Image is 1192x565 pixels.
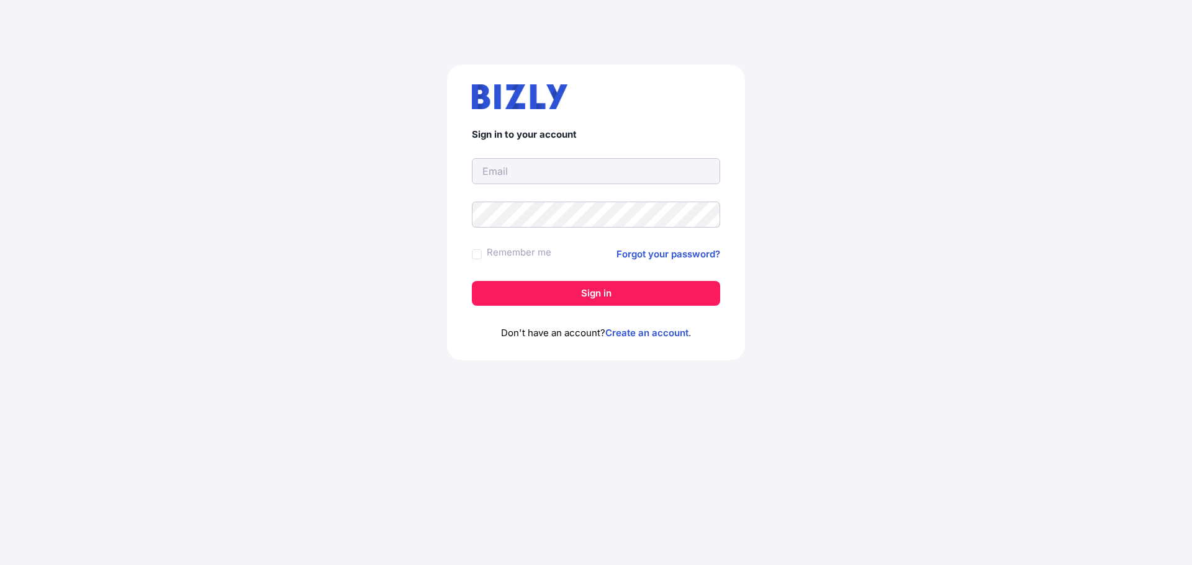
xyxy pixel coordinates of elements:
a: Forgot your password? [616,247,720,262]
h4: Sign in to your account [472,129,720,141]
a: Create an account [605,327,689,339]
label: Remember me [487,245,551,260]
p: Don't have an account? . [472,326,720,340]
input: Email [472,158,720,184]
img: bizly_logo.svg [472,84,567,109]
button: Sign in [472,281,720,306]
